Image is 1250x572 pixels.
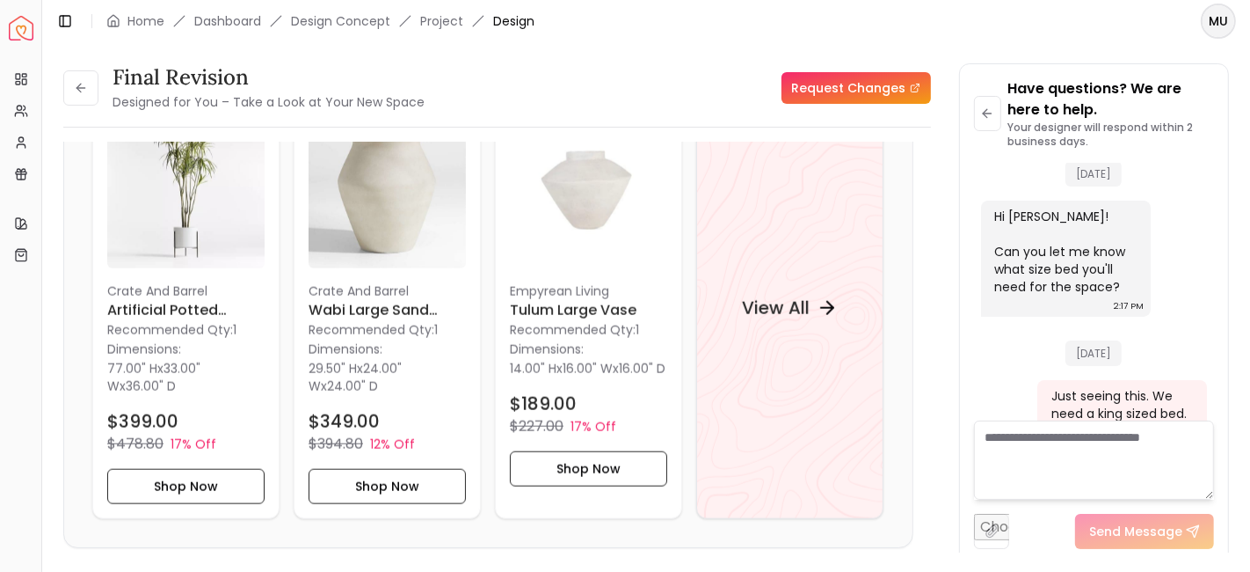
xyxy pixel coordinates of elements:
[327,378,378,395] span: 24.00" D
[309,360,466,395] p: x x
[510,360,665,378] p: x x
[1065,341,1122,366] span: [DATE]
[107,282,265,300] p: Crate And Barrel
[696,96,883,519] a: View All
[9,16,33,40] a: Spacejoy
[370,436,415,453] p: 12% Off
[294,96,481,519] a: Wabi Large Sand Fiberstone Planter imageCrate And BarrelWabi Large Sand Fiberstone PlanterRecomme...
[510,392,577,416] h4: $189.00
[107,339,181,360] p: Dimensions:
[107,321,265,339] p: Recommended Qty: 1
[9,16,33,40] img: Spacejoy Logo
[1051,387,1189,510] div: Just seeing this. We need a king sized bed. Could we keep all messages on the same design please....
[619,360,665,378] span: 16.00" D
[1008,78,1214,121] p: Have questions? We are here to help.
[510,339,584,360] p: Dimensions:
[92,96,280,519] div: Artificial Potted Dracaena
[113,93,425,111] small: Designed for You – Take a Look at Your New Space
[1065,161,1122,187] span: [DATE]
[107,360,265,395] p: x x
[291,12,390,30] li: Design Concept
[107,111,265,268] img: Artificial Potted Dracaena image
[510,282,667,300] p: Empyrean Living
[309,469,466,504] button: Shop Now
[420,12,463,30] a: Project
[495,96,682,519] div: Tulum Large Vase
[106,12,534,30] nav: breadcrumb
[107,360,200,395] span: 33.00" W
[1203,5,1234,37] span: MU
[1201,4,1236,39] button: MU
[510,111,667,268] img: Tulum Large Vase image
[309,321,466,339] p: Recommended Qty: 1
[742,296,810,320] h4: View All
[510,321,667,339] p: Recommended Qty: 1
[563,360,613,378] span: 16.00" W
[92,96,280,519] a: Artificial Potted Dracaena imageCrate And BarrelArtificial Potted DracaenaRecommended Qty:1Dimens...
[194,12,261,30] a: Dashboard
[495,96,682,519] a: Tulum Large Vase imageEmpyrean LivingTulum Large VaseRecommended Qty:1Dimensions:14.00" Hx16.00" ...
[493,12,534,30] span: Design
[510,300,667,321] h6: Tulum Large Vase
[309,360,357,378] span: 29.50" H
[781,72,931,104] a: Request Changes
[510,416,563,437] p: $227.00
[309,434,363,455] p: $394.80
[309,409,380,434] h4: $349.00
[107,409,178,434] h4: $399.00
[309,300,466,321] h6: Wabi Large Sand Fiberstone Planter
[127,12,164,30] a: Home
[1114,297,1144,315] div: 2:17 PM
[107,360,157,378] span: 77.00" H
[995,208,1133,296] div: Hi [PERSON_NAME]! Can you let me know what size bed you'll need for the space?
[107,434,164,455] p: $478.80
[113,63,425,92] h3: Final Revision
[510,360,556,378] span: 14.00" H
[309,111,466,268] img: Wabi Large Sand Fiberstone Planter image
[107,300,265,321] h6: Artificial Potted Dracaena
[309,360,402,395] span: 24.00" W
[107,469,265,504] button: Shop Now
[309,339,382,360] p: Dimensions:
[126,378,176,395] span: 36.00" D
[309,282,466,300] p: Crate And Barrel
[510,451,667,487] button: Shop Now
[570,418,616,436] p: 17% Off
[1008,121,1214,149] p: Your designer will respond within 2 business days.
[171,436,216,453] p: 17% Off
[294,96,481,519] div: Wabi Large Sand Fiberstone Planter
